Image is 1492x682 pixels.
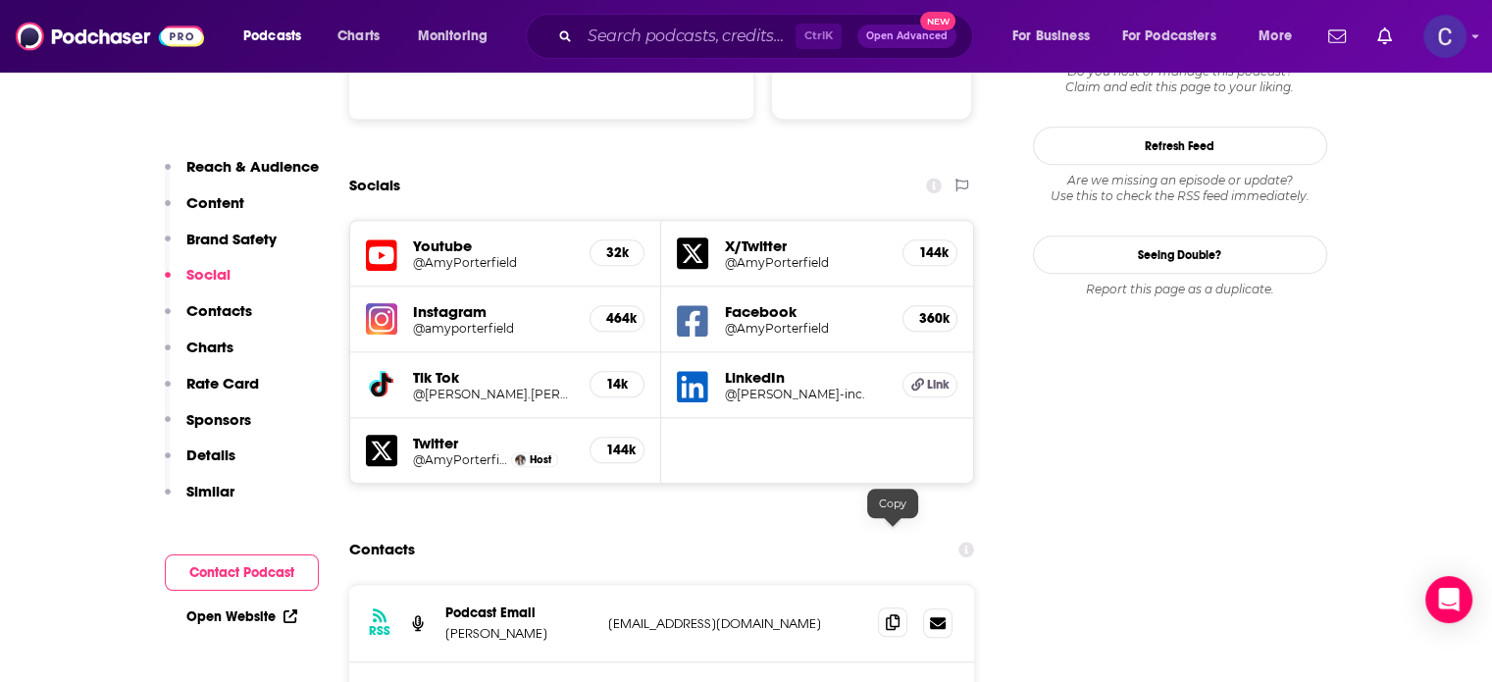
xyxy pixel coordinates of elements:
[186,193,244,212] p: Content
[230,21,327,52] button: open menu
[186,157,319,176] p: Reach & Audience
[413,321,575,336] a: @amyporterfield
[919,310,941,327] h5: 360k
[608,615,863,632] p: [EMAIL_ADDRESS][DOMAIN_NAME]
[186,374,259,393] p: Rate Card
[337,23,380,50] span: Charts
[165,193,244,230] button: Content
[186,446,235,464] p: Details
[413,387,575,401] a: @[PERSON_NAME].[PERSON_NAME]
[413,368,575,387] h5: Tik Tok
[724,236,887,255] h5: X/Twitter
[606,376,628,393] h5: 14k
[724,255,887,270] a: @AmyPorterfield
[165,265,231,301] button: Social
[16,18,204,55] img: Podchaser - Follow, Share and Rate Podcasts
[1259,23,1292,50] span: More
[1109,21,1245,52] button: open menu
[606,310,628,327] h5: 464k
[413,255,575,270] a: @AmyPorterfield
[165,374,259,410] button: Rate Card
[165,446,235,482] button: Details
[1033,282,1327,297] div: Report this page as a duplicate.
[1423,15,1466,58] span: Logged in as publicityxxtina
[445,625,592,642] p: [PERSON_NAME]
[724,321,887,336] a: @AmyPorterfield
[404,21,513,52] button: open menu
[366,303,397,335] img: iconImage
[1369,20,1400,53] a: Show notifications dropdown
[724,387,887,401] a: @[PERSON_NAME]-inc.
[1425,576,1472,623] div: Open Intercom Messenger
[165,157,319,193] button: Reach & Audience
[413,302,575,321] h5: Instagram
[325,21,391,52] a: Charts
[544,14,992,59] div: Search podcasts, credits, & more...
[165,554,319,591] button: Contact Podcast
[530,453,551,466] span: Host
[165,338,233,374] button: Charts
[724,302,887,321] h5: Facebook
[369,623,390,639] h3: RSS
[413,434,575,452] h5: Twitter
[580,21,796,52] input: Search podcasts, credits, & more...
[999,21,1114,52] button: open menu
[186,410,251,429] p: Sponsors
[1033,127,1327,165] button: Refresh Feed
[857,25,956,48] button: Open AdvancedNew
[866,31,948,41] span: Open Advanced
[186,265,231,284] p: Social
[413,452,507,467] a: @AmyPorterfield
[186,608,297,625] a: Open Website
[724,368,887,387] h5: LinkedIn
[165,301,252,338] button: Contacts
[927,377,950,393] span: Link
[1320,20,1354,53] a: Show notifications dropdown
[1033,236,1327,274] a: Seeing Double?
[243,23,301,50] span: Podcasts
[919,244,941,261] h5: 144k
[1423,15,1466,58] button: Show profile menu
[186,230,277,248] p: Brand Safety
[186,338,233,356] p: Charts
[1122,23,1216,50] span: For Podcasters
[186,301,252,320] p: Contacts
[1245,21,1316,52] button: open menu
[349,167,400,204] h2: Socials
[165,482,234,518] button: Similar
[1033,173,1327,204] div: Are we missing an episode or update? Use this to check the RSS feed immediately.
[606,442,628,458] h5: 144k
[445,604,592,621] p: Podcast Email
[796,24,842,49] span: Ctrl K
[413,236,575,255] h5: Youtube
[349,531,415,568] h2: Contacts
[1423,15,1466,58] img: User Profile
[165,410,251,446] button: Sponsors
[1012,23,1090,50] span: For Business
[515,454,526,465] img: Amy Porterfield
[186,482,234,500] p: Similar
[902,372,957,397] a: Link
[606,244,628,261] h5: 32k
[418,23,488,50] span: Monitoring
[165,230,277,266] button: Brand Safety
[867,489,918,518] div: Copy
[920,12,955,30] span: New
[1033,64,1327,95] div: Claim and edit this page to your liking.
